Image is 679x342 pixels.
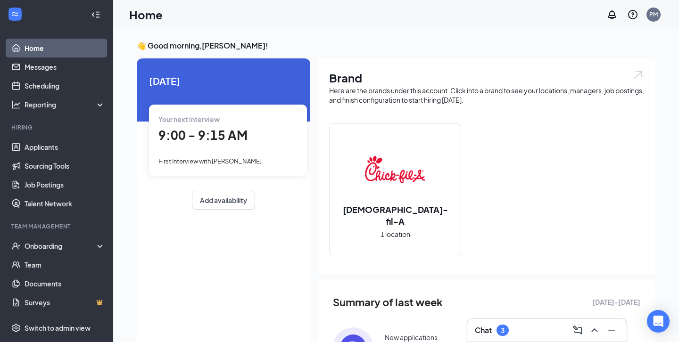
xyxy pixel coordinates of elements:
h1: Home [129,7,163,23]
a: Applicants [25,138,105,156]
div: Switch to admin view [25,323,91,333]
svg: Minimize [606,325,617,336]
img: open.6027fd2a22e1237b5b06.svg [632,70,644,81]
span: Summary of last week [333,294,443,310]
svg: Settings [11,323,21,333]
span: 1 location [381,229,410,239]
svg: QuestionInfo [627,9,638,20]
span: First Interview with [PERSON_NAME] [158,157,262,165]
div: Onboarding [25,241,97,251]
span: Your next interview [158,115,220,123]
h3: Chat [475,325,492,335]
div: Open Intercom Messenger [647,310,670,333]
h1: Brand [329,70,644,86]
svg: Collapse [91,10,100,19]
button: Minimize [604,323,619,338]
h2: [DEMOGRAPHIC_DATA]-fil-A [330,204,461,227]
a: Sourcing Tools [25,156,105,175]
a: SurveysCrown [25,293,105,312]
svg: Analysis [11,100,21,109]
div: Here are the brands under this account. Click into a brand to see your locations, managers, job p... [329,86,644,105]
span: [DATE] [149,73,298,88]
span: [DATE] - [DATE] [592,297,640,307]
a: Messages [25,57,105,76]
div: New applications [385,333,438,342]
a: Scheduling [25,76,105,95]
a: Documents [25,274,105,293]
button: ChevronUp [587,323,602,338]
button: Add availability [192,191,255,210]
div: 3 [501,326,505,334]
div: Reporting [25,100,106,109]
a: Team [25,255,105,274]
div: Hiring [11,123,103,131]
h3: 👋 Good morning, [PERSON_NAME] ! [137,41,655,51]
button: ComposeMessage [570,323,585,338]
a: Home [25,39,105,57]
svg: WorkstreamLogo [10,9,20,19]
img: Chick-fil-A [365,139,425,200]
svg: UserCheck [11,241,21,251]
a: Job Postings [25,175,105,194]
a: Talent Network [25,194,105,213]
svg: ChevronUp [589,325,600,336]
svg: Notifications [606,9,618,20]
span: 9:00 - 9:15 AM [158,127,248,143]
div: PM [649,10,658,18]
svg: ComposeMessage [572,325,583,336]
div: Team Management [11,222,103,230]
